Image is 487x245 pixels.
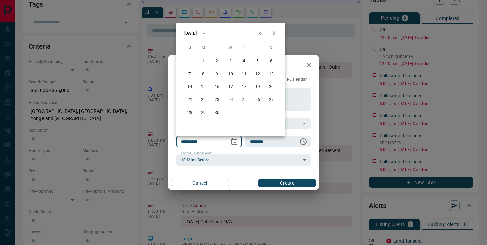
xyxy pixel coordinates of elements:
button: Choose date, selected date is Aug 20, 2025 [228,135,241,148]
button: 1 [197,55,210,67]
div: 10 Mins Before [176,154,311,166]
button: 7 [184,68,196,80]
button: 12 [252,68,264,80]
button: 8 [197,68,210,80]
button: 15 [197,81,210,93]
span: Saturday [265,41,277,55]
span: Friday [252,41,264,55]
button: 23 [211,94,223,106]
label: Date [181,133,190,137]
label: Google Calendar Alert [181,151,214,156]
span: Tuesday [211,41,223,55]
button: 18 [238,81,250,93]
label: Time [250,133,259,137]
span: Thursday [238,41,250,55]
span: Sunday [184,41,196,55]
button: 28 [184,107,196,119]
button: 26 [252,94,264,106]
button: 21 [184,94,196,106]
button: Create [258,179,316,187]
div: [DATE] [184,30,197,36]
button: 10 [224,68,237,80]
button: Cancel [171,179,229,187]
button: 22 [197,94,210,106]
button: 30 [211,107,223,119]
button: Next month [267,26,281,40]
button: 14 [184,81,196,93]
button: 25 [238,94,250,106]
button: 9 [211,68,223,80]
button: Previous month [254,26,267,40]
button: 13 [265,68,277,80]
button: 16 [211,81,223,93]
button: 20 [265,81,277,93]
button: 6 [265,55,277,67]
button: 11 [238,68,250,80]
span: Wednesday [224,41,237,55]
button: Choose time, selected time is 6:00 AM [296,135,310,148]
button: 19 [252,81,264,93]
button: 17 [224,81,237,93]
button: 27 [265,94,277,106]
button: 3 [224,55,237,67]
button: 2 [211,55,223,67]
h2: New Task [168,55,214,77]
button: 29 [197,107,210,119]
span: Monday [197,41,210,55]
button: 5 [252,55,264,67]
button: calendar view is open, switch to year view [199,27,210,39]
button: 24 [224,94,237,106]
button: 4 [238,55,250,67]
